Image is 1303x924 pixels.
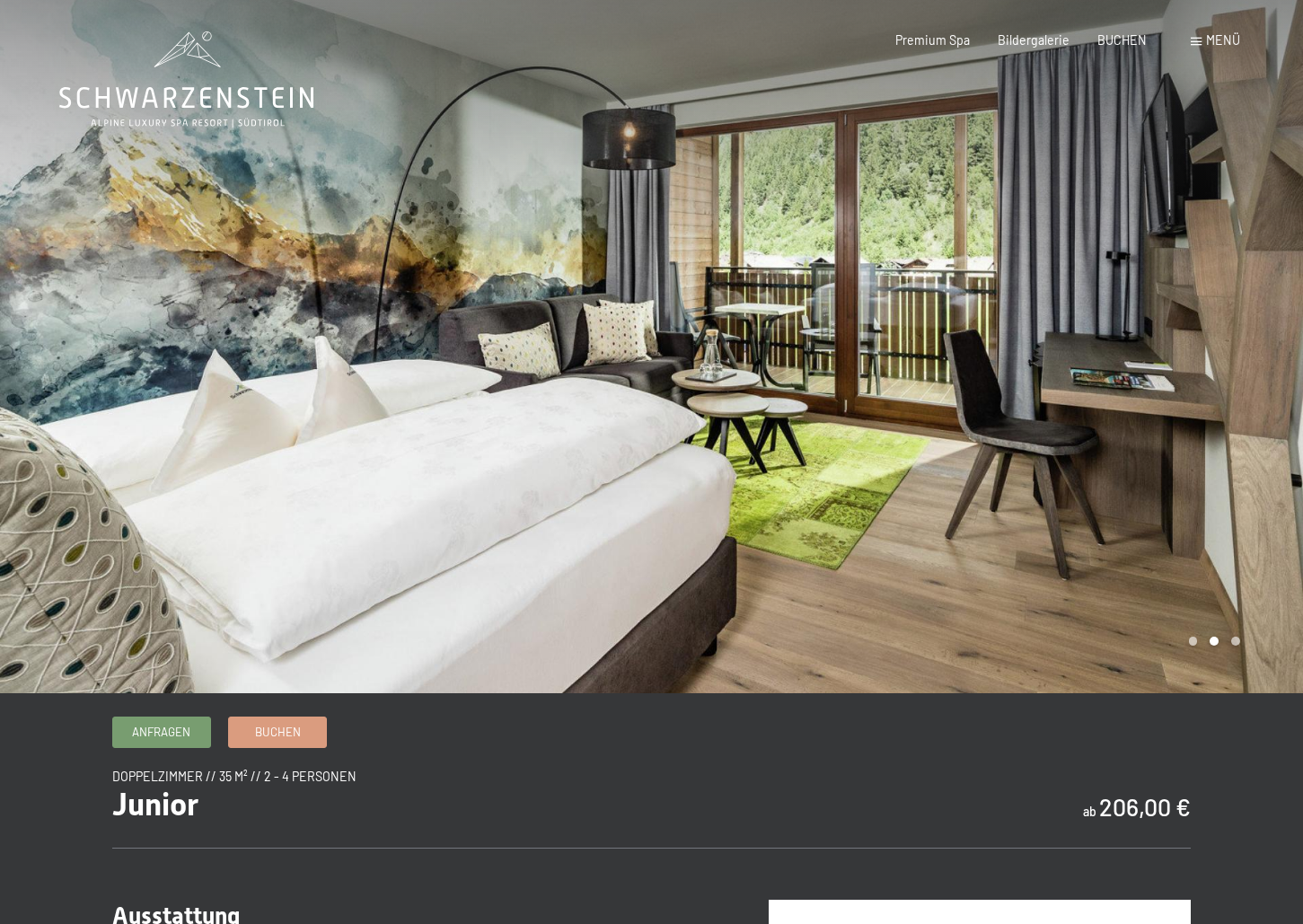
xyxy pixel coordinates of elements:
a: Anfragen [113,717,210,747]
span: Doppelzimmer // 35 m² // 2 - 4 Personen [112,769,357,784]
span: Menü [1206,32,1240,48]
a: Bildergalerie [998,32,1070,48]
span: ab [1083,804,1096,819]
a: Buchen [229,717,326,747]
span: Junior [112,786,198,823]
a: Premium Spa [895,32,970,48]
span: Buchen [255,724,301,740]
a: BUCHEN [1097,32,1147,48]
b: 206,00 € [1099,792,1191,821]
span: Anfragen [132,724,190,740]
